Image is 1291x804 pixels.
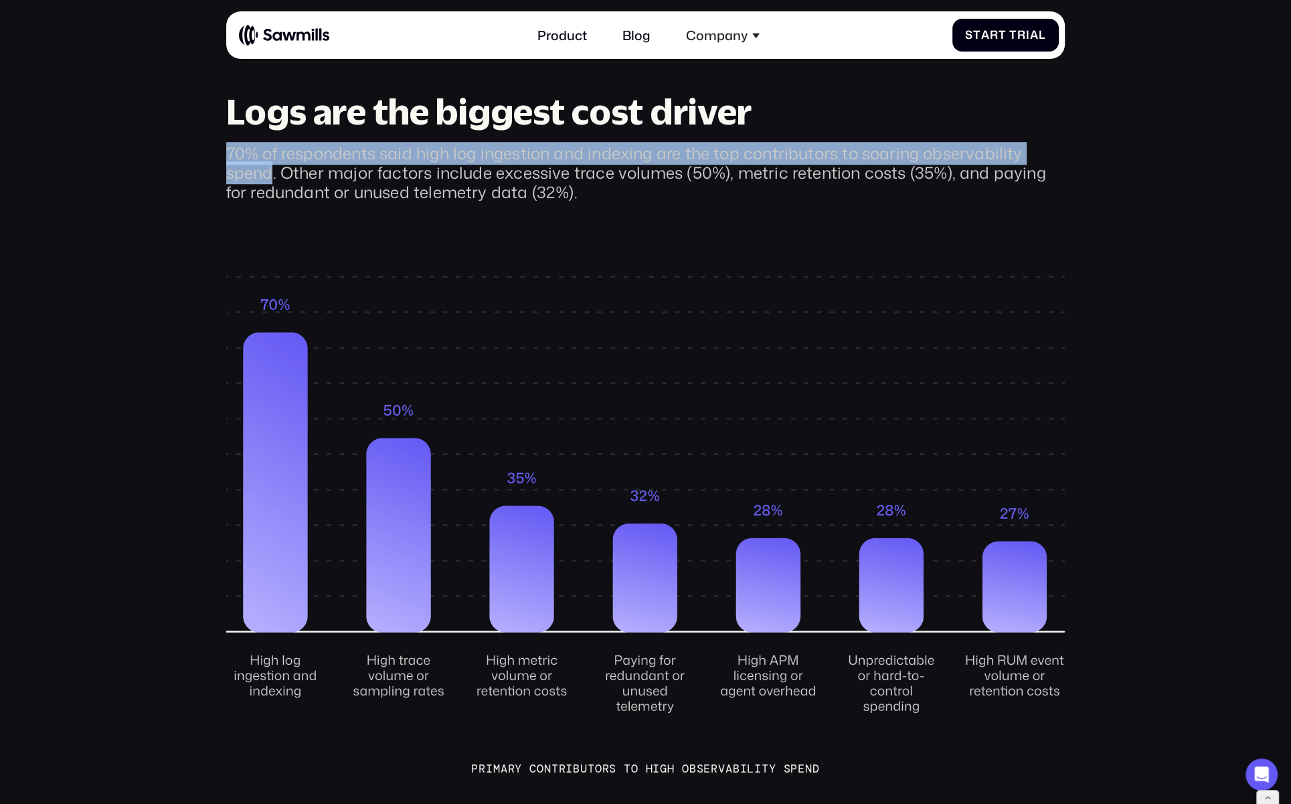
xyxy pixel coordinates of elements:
[226,762,1065,777] div: Primary Contributors to High Observability Spend
[1009,28,1017,42] span: T
[1039,28,1046,42] span: l
[999,28,1007,42] span: t
[226,144,1065,202] div: 70% of respondents said high log ingestion and indexing are the top contributors to soaring obser...
[973,28,981,42] span: t
[1026,28,1030,42] span: i
[1245,758,1278,791] div: Open Intercom Messenger
[981,28,990,42] span: a
[612,18,660,53] a: Blog
[1030,28,1039,42] span: a
[686,27,748,43] div: Company
[965,28,973,42] span: S
[952,19,1059,52] a: StartTrial
[527,18,596,53] a: Product
[990,28,999,42] span: r
[676,18,770,53] div: Company
[226,93,1065,129] h3: Logs are the biggest cost driver
[1017,28,1026,42] span: r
